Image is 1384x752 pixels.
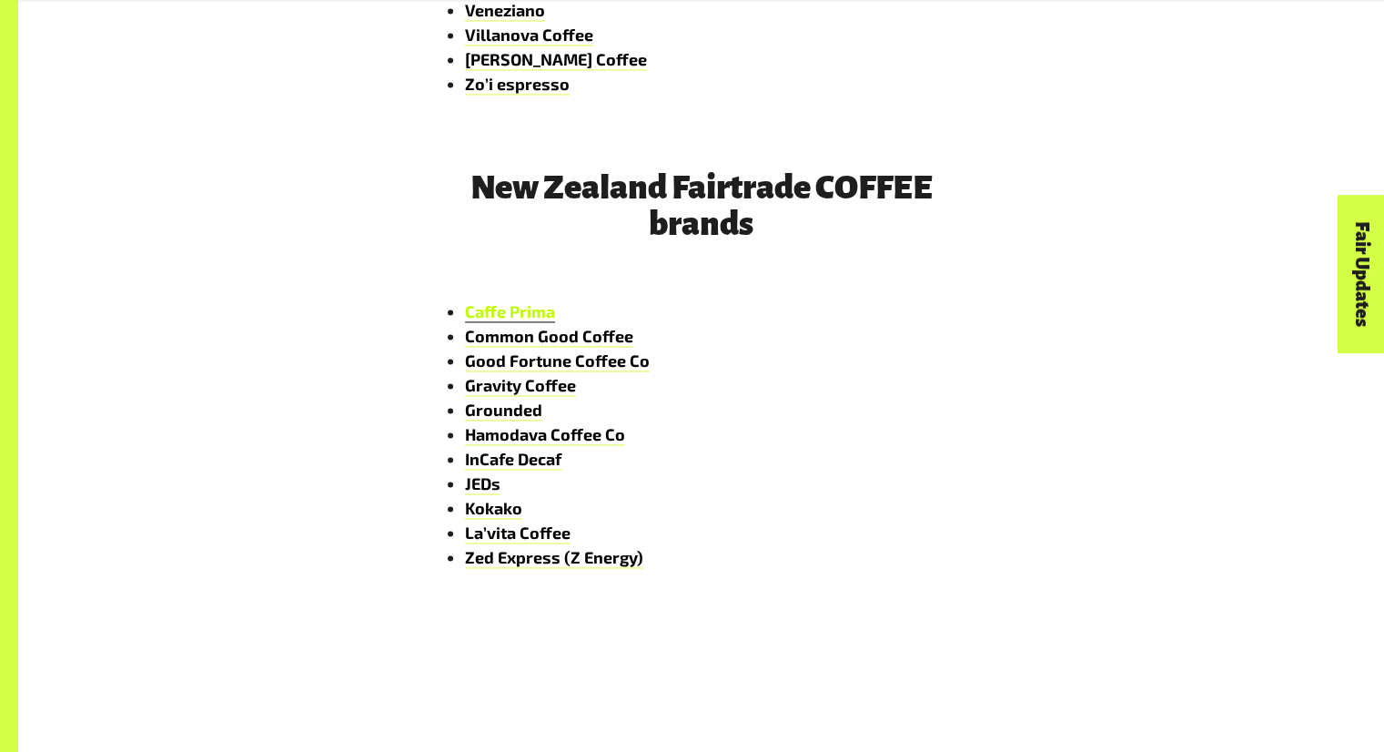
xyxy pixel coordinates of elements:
a: Zo’i espresso [465,74,570,95]
a: Zed Express (Z Energy) [465,547,643,568]
a: La’vita Coffee [465,523,571,544]
a: Good Fortune Coffee Co [465,351,650,371]
a: Kokako [465,498,522,519]
h3: New Zealand Fairtrade COFFEE brands [429,169,975,242]
a: Caffe Prima [465,301,555,322]
a: Grounded [465,400,542,421]
a: InCafe Decaf [465,449,561,470]
a: Villanova Coffee [465,25,593,46]
a: JEDs [465,473,500,494]
a: [PERSON_NAME] Coffee [465,49,647,70]
a: Hamodava Coffee Co [465,424,625,445]
a: Gravity Coffee [465,375,576,396]
a: Common Good Coffee [465,326,633,347]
